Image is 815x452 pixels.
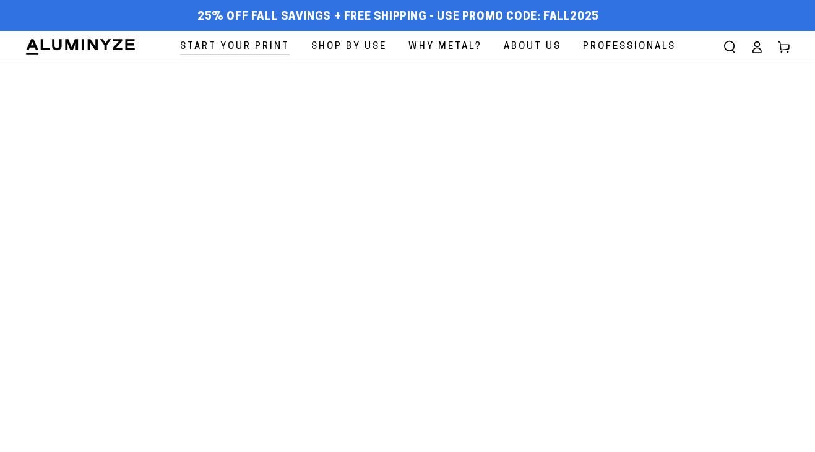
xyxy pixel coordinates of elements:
[583,38,676,55] span: Professionals
[716,33,743,61] summary: Search our site
[25,38,136,56] img: Aluminyze
[302,31,396,63] a: Shop By Use
[311,38,387,55] span: Shop By Use
[494,31,571,63] a: About Us
[180,38,290,55] span: Start Your Print
[574,31,685,63] a: Professionals
[504,38,561,55] span: About Us
[408,38,482,55] span: Why Metal?
[171,31,299,63] a: Start Your Print
[197,11,599,24] span: 25% off FALL Savings + Free Shipping - Use Promo Code: FALL2025
[399,31,491,63] a: Why Metal?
